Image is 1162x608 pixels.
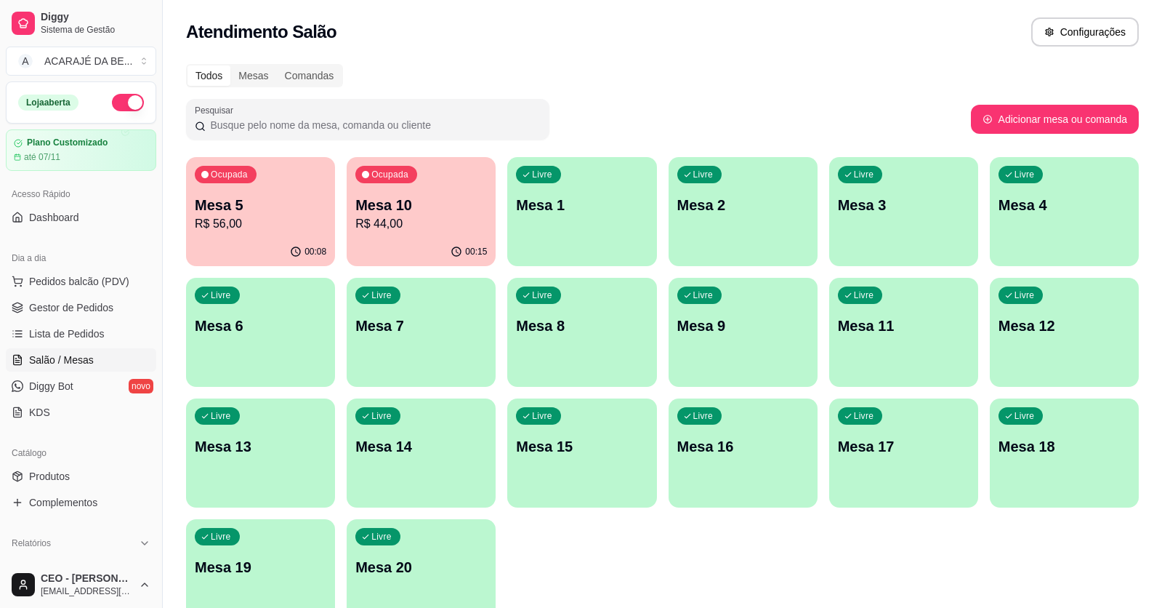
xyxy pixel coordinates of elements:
button: LivreMesa 7 [347,278,496,387]
p: Livre [693,289,714,301]
span: Diggy [41,11,150,24]
div: Acesso Rápido [6,183,156,206]
p: Mesa 20 [355,557,487,577]
span: Pedidos balcão (PDV) [29,274,129,289]
p: Livre [1014,410,1035,422]
p: Mesa 5 [195,195,326,215]
button: Select a team [6,47,156,76]
a: Complementos [6,491,156,514]
p: Mesa 15 [516,436,647,457]
p: Livre [211,531,231,543]
span: Complementos [29,495,97,510]
p: Livre [532,289,552,301]
p: R$ 56,00 [195,215,326,233]
p: Livre [1014,169,1035,180]
p: Livre [1014,289,1035,301]
div: ACARAJÉ DA BE ... [44,54,132,68]
p: Livre [854,169,874,180]
span: Diggy Bot [29,379,73,393]
span: Gestor de Pedidos [29,300,113,315]
p: Mesa 7 [355,316,487,336]
article: Plano Customizado [27,137,108,148]
p: Mesa 19 [195,557,326,577]
button: Alterar Status [112,94,144,111]
p: 00:15 [465,246,487,257]
a: DiggySistema de Gestão [6,6,156,41]
label: Pesquisar [195,104,238,116]
a: Diggy Botnovo [6,375,156,398]
a: Salão / Mesas [6,348,156,372]
p: Ocupada [371,169,408,180]
p: 00:08 [304,246,326,257]
p: Mesa 16 [677,436,809,457]
button: LivreMesa 3 [829,157,978,266]
span: [EMAIL_ADDRESS][DOMAIN_NAME] [41,585,133,597]
p: Livre [854,410,874,422]
p: Mesa 18 [998,436,1130,457]
p: Livre [371,410,392,422]
p: Livre [211,289,231,301]
p: Mesa 12 [998,316,1130,336]
a: Plano Customizadoaté 07/11 [6,129,156,171]
a: Lista de Pedidos [6,322,156,345]
p: Mesa 9 [677,316,809,336]
span: Lista de Pedidos [29,327,105,341]
p: Mesa 10 [355,195,487,215]
a: Gestor de Pedidos [6,296,156,319]
div: Todos [187,65,230,86]
button: LivreMesa 13 [186,399,335,508]
button: LivreMesa 18 [990,399,1139,508]
a: Produtos [6,465,156,488]
span: Relatórios de vendas [29,559,125,574]
p: Mesa 4 [998,195,1130,215]
span: Salão / Mesas [29,353,94,367]
a: KDS [6,401,156,424]
button: OcupadaMesa 10R$ 44,0000:15 [347,157,496,266]
button: LivreMesa 6 [186,278,335,387]
p: Livre [693,169,714,180]
button: OcupadaMesa 5R$ 56,0000:08 [186,157,335,266]
button: LivreMesa 15 [507,399,656,508]
p: Mesa 11 [838,316,969,336]
p: Mesa 2 [677,195,809,215]
button: LivreMesa 16 [669,399,818,508]
input: Pesquisar [206,118,541,132]
button: Pedidos balcão (PDV) [6,270,156,293]
p: Livre [532,169,552,180]
div: Loja aberta [18,95,78,111]
p: Livre [854,289,874,301]
p: Livre [211,410,231,422]
button: LivreMesa 2 [669,157,818,266]
p: Mesa 14 [355,436,487,457]
div: Comandas [277,65,342,86]
button: Configurações [1031,17,1139,47]
span: Relatórios [12,537,51,549]
div: Catálogo [6,441,156,465]
p: Ocupada [211,169,248,180]
p: R$ 44,00 [355,215,487,233]
button: Adicionar mesa ou comanda [971,105,1139,134]
button: LivreMesa 14 [347,399,496,508]
p: Livre [693,410,714,422]
button: LivreMesa 12 [990,278,1139,387]
p: Mesa 6 [195,316,326,336]
span: A [18,54,33,68]
div: Mesas [230,65,276,86]
p: Livre [371,531,392,543]
p: Livre [532,410,552,422]
span: Produtos [29,469,70,484]
p: Livre [371,289,392,301]
p: Mesa 8 [516,316,647,336]
article: até 07/11 [24,151,60,163]
a: Relatórios de vendas [6,555,156,578]
button: LivreMesa 8 [507,278,656,387]
button: LivreMesa 1 [507,157,656,266]
button: CEO - [PERSON_NAME][EMAIL_ADDRESS][DOMAIN_NAME] [6,567,156,602]
button: LivreMesa 9 [669,278,818,387]
span: Dashboard [29,210,79,225]
p: Mesa 1 [516,195,647,215]
span: KDS [29,405,50,420]
div: Dia a dia [6,247,156,270]
a: Dashboard [6,206,156,229]
p: Mesa 17 [838,436,969,457]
